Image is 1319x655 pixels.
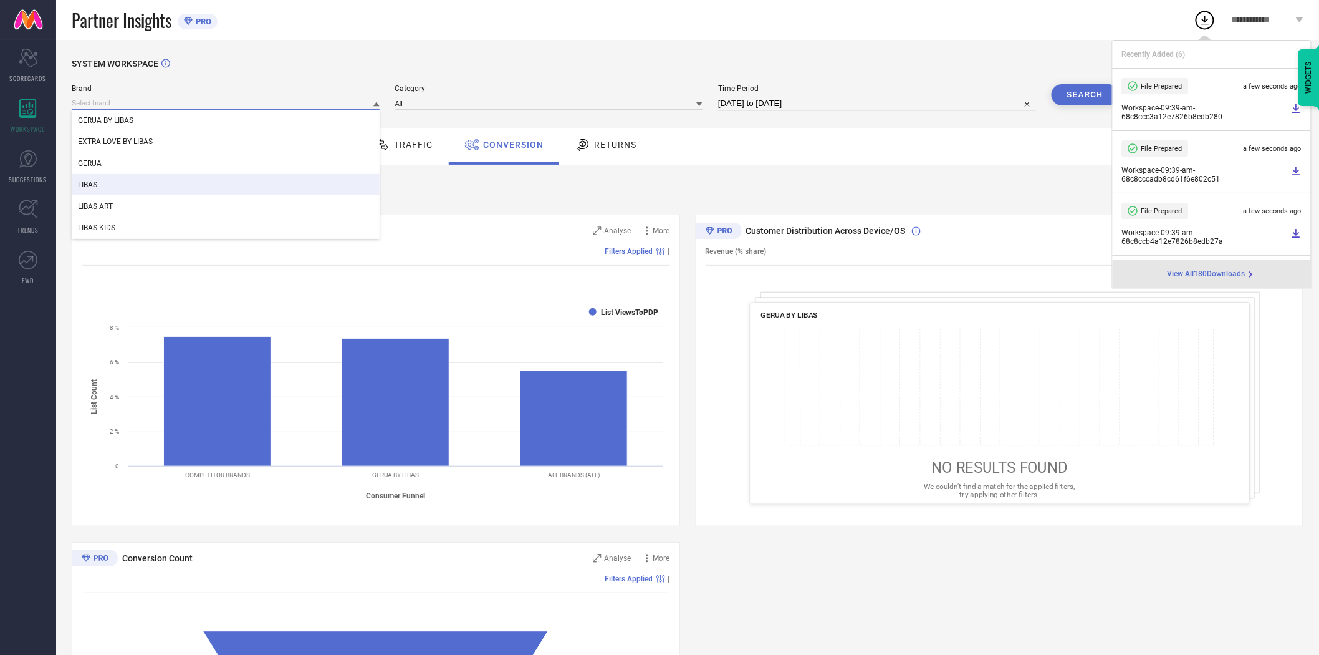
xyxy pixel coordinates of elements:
span: Returns [594,140,636,150]
div: Open download list [1194,9,1216,31]
text: 8 % [110,324,119,331]
span: Analyse [605,554,631,563]
span: a few seconds ago [1244,207,1302,215]
span: | [668,575,670,583]
span: a few seconds ago [1244,145,1302,153]
span: LIBAS ART [78,202,113,211]
span: File Prepared [1141,82,1182,90]
text: List ViewsToPDP [601,308,658,317]
span: Recently Added ( 6 ) [1122,50,1186,59]
span: LIBAS [78,180,97,189]
span: a few seconds ago [1244,82,1302,90]
div: LIBAS KIDS [72,217,380,238]
text: 0 [115,463,119,470]
div: GERUA BY LIBAS [72,110,380,131]
span: | [668,247,670,256]
span: We couldn’t find a match for the applied filters, try applying other filters. [924,482,1075,499]
span: Analyse [605,226,631,235]
span: Workspace - 09:39-am - 68c8ccc3a12e7826b8edb280 [1122,104,1288,121]
span: FWD [22,276,34,285]
div: EXTRA LOVE BY LIBAS [72,131,380,152]
span: Workspace - 09:39-am - 68c8ccb4a12e7826b8edb27a [1122,228,1288,246]
svg: Zoom [593,226,602,235]
span: GERUA BY LIBAS [760,311,817,319]
a: Download [1292,166,1302,183]
text: COMPETITOR BRANDS [185,472,250,478]
span: Partner Insights [72,7,171,33]
span: Traffic [394,140,433,150]
button: Search [1052,84,1119,105]
span: Category [395,84,703,93]
text: GERUA BY LIBAS [373,472,420,478]
span: View All 180 Downloads [1168,269,1246,279]
span: Revenue (% share) [706,247,767,256]
span: Filters Applied [605,575,653,583]
div: Premium [696,223,742,241]
a: Download [1292,228,1302,246]
span: NO RESULTS FOUND [931,459,1067,477]
div: LIBAS [72,174,380,195]
text: 2 % [110,428,119,435]
text: 6 % [110,359,119,366]
text: ALL BRANDS (ALL) [549,472,600,478]
tspan: List Count [90,379,98,414]
span: More [653,554,670,563]
input: Select brand [72,97,380,110]
span: File Prepared [1141,145,1182,153]
text: 4 % [110,394,119,400]
span: EXTRA LOVE BY LIBAS [78,137,153,146]
span: Filters Applied [605,247,653,256]
span: PRO [193,17,211,26]
a: Download [1292,104,1302,121]
span: SUGGESTIONS [9,175,47,184]
span: Brand [72,84,380,93]
tspan: Consumer Funnel [367,492,426,500]
span: Conversion Count [122,553,193,563]
span: Time Period [718,84,1036,93]
div: Open download page [1168,269,1256,279]
span: GERUA BY LIBAS [78,116,133,125]
span: LIBAS KIDS [78,223,115,232]
span: TRENDS [17,225,39,235]
span: Conversion [483,140,544,150]
div: Premium [72,550,118,569]
span: WORKSPACE [11,124,46,133]
div: LIBAS ART [72,196,380,217]
span: Customer Distribution Across Device/OS [746,226,906,236]
a: View All180Downloads [1168,269,1256,279]
svg: Zoom [593,554,602,563]
span: More [653,226,670,235]
div: GERUA [72,153,380,174]
input: Select time period [718,96,1036,111]
span: Workspace - 09:39-am - 68c8cccadb8cd61f6e802c51 [1122,166,1288,183]
span: GERUA [78,159,102,168]
span: SYSTEM WORKSPACE [72,59,158,69]
span: File Prepared [1141,207,1182,215]
span: SCORECARDS [10,74,47,83]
